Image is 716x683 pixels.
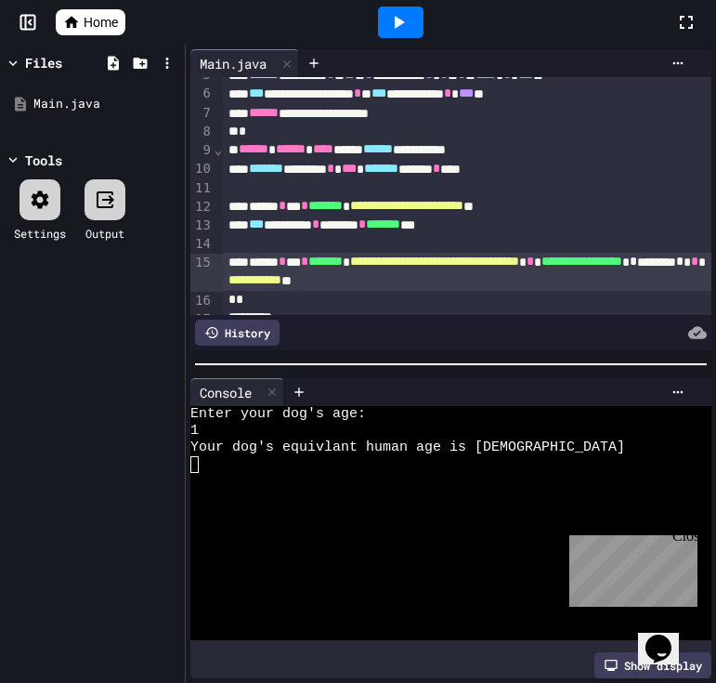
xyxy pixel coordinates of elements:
[84,13,118,32] span: Home
[190,217,214,235] div: 13
[190,85,214,103] div: 6
[190,292,214,310] div: 16
[190,179,214,198] div: 11
[190,383,261,402] div: Console
[85,225,124,242] div: Output
[14,225,66,242] div: Settings
[594,652,711,678] div: Show display
[25,53,62,72] div: Files
[190,378,284,406] div: Console
[190,310,214,329] div: 17
[190,254,214,292] div: 15
[190,123,214,141] div: 8
[190,440,625,456] span: Your dog's equivlant human age is [DEMOGRAPHIC_DATA]
[638,609,697,664] iframe: chat widget
[56,9,125,35] a: Home
[25,151,62,170] div: Tools
[7,7,128,118] div: Chat with us now!Close
[190,54,276,73] div: Main.java
[214,142,223,157] span: Fold line
[33,95,178,113] div: Main.java
[190,141,214,160] div: 9
[190,198,214,217] div: 12
[190,104,214,123] div: 7
[562,528,697,607] iframe: chat widget
[190,423,199,440] span: 1
[190,49,299,77] div: Main.java
[190,160,214,178] div: 10
[190,235,214,254] div: 14
[195,320,280,346] div: History
[190,406,366,423] span: Enter your dog's age:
